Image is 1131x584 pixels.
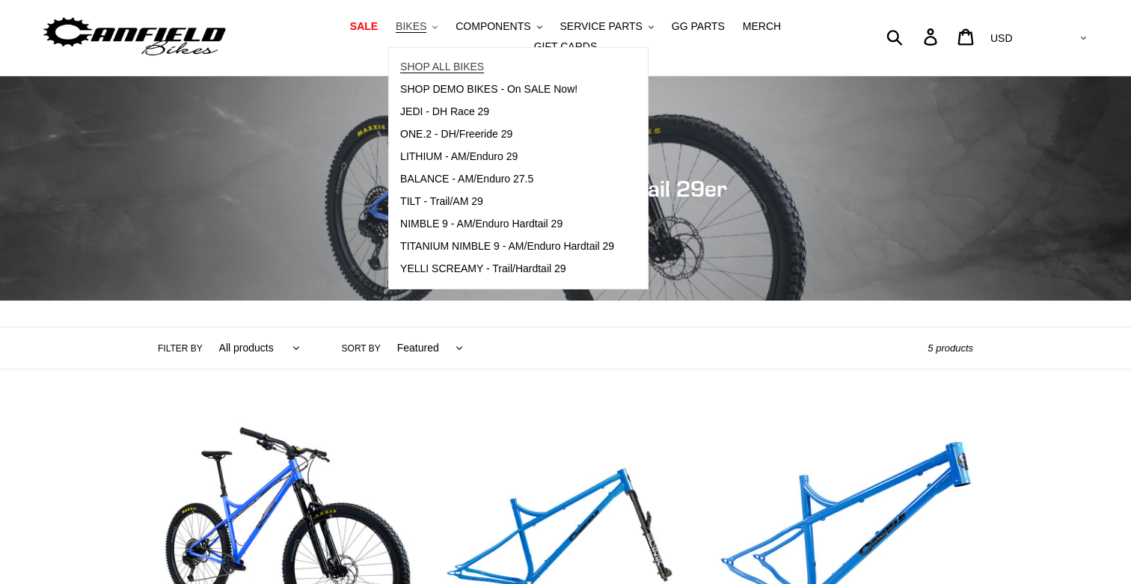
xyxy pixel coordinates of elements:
[672,20,725,33] span: GG PARTS
[400,128,512,141] span: ONE.2 - DH/Freeride 29
[400,195,483,208] span: TILT - Trail/AM 29
[400,173,533,185] span: BALANCE - AM/Enduro 27.5
[928,342,973,354] span: 5 products
[396,20,426,33] span: BIKES
[448,16,549,37] button: COMPONENTS
[389,146,625,168] a: LITHIUM - AM/Enduro 29
[743,20,781,33] span: MERCH
[527,37,605,57] a: GIFT CARDS
[389,236,625,258] a: TITANIUM NIMBLE 9 - AM/Enduro Hardtail 29
[389,258,625,280] a: YELLI SCREAMY - Trail/Hardtail 29
[895,20,933,53] input: Search
[735,16,788,37] a: MERCH
[389,79,625,101] a: SHOP DEMO BIKES - On SALE Now!
[158,342,203,355] label: Filter by
[560,20,642,33] span: SERVICE PARTS
[400,83,577,96] span: SHOP DEMO BIKES - On SALE Now!
[350,20,378,33] span: SALE
[456,20,530,33] span: COMPONENTS
[400,218,563,230] span: NIMBLE 9 - AM/Enduro Hardtail 29
[552,16,660,37] button: SERVICE PARTS
[342,342,381,355] label: Sort by
[400,262,566,275] span: YELLI SCREAMY - Trail/Hardtail 29
[400,150,518,163] span: LITHIUM - AM/Enduro 29
[389,213,625,236] a: NIMBLE 9 - AM/Enduro Hardtail 29
[400,61,484,73] span: SHOP ALL BIKES
[400,240,614,253] span: TITANIUM NIMBLE 9 - AM/Enduro Hardtail 29
[388,16,445,37] button: BIKES
[41,13,228,61] img: Canfield Bikes
[400,105,489,118] span: JEDI - DH Race 29
[664,16,732,37] a: GG PARTS
[389,168,625,191] a: BALANCE - AM/Enduro 27.5
[389,101,625,123] a: JEDI - DH Race 29
[389,123,625,146] a: ONE.2 - DH/Freeride 29
[389,191,625,213] a: TILT - Trail/AM 29
[389,56,625,79] a: SHOP ALL BIKES
[343,16,385,37] a: SALE
[534,40,598,53] span: GIFT CARDS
